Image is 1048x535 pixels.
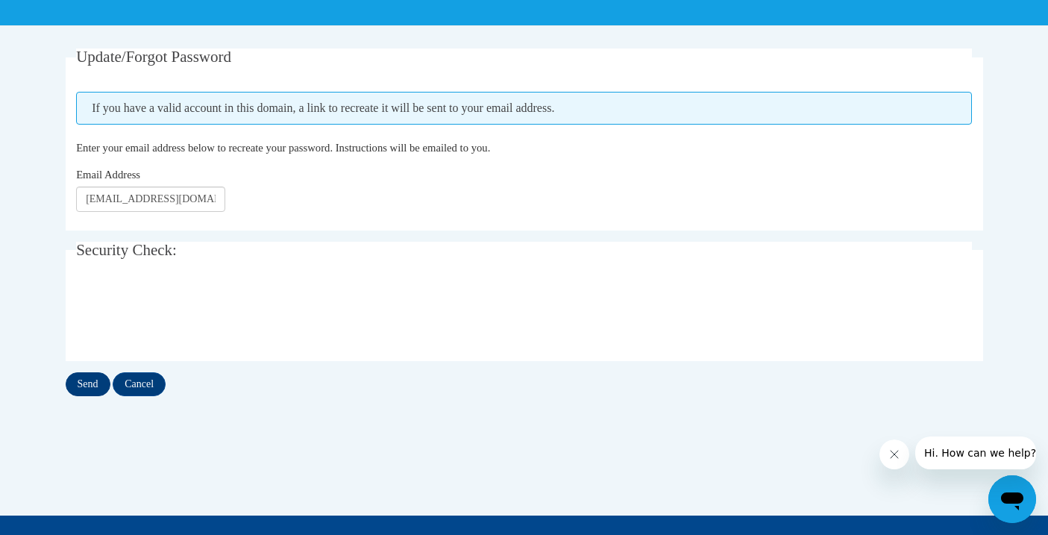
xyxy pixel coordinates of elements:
[76,48,231,66] span: Update/Forgot Password
[66,372,110,396] input: Send
[76,92,972,125] span: If you have a valid account in this domain, a link to recreate it will be sent to your email addr...
[76,187,225,212] input: Email
[76,169,140,181] span: Email Address
[113,372,166,396] input: Cancel
[76,142,490,154] span: Enter your email address below to recreate your password. Instructions will be emailed to you.
[76,241,177,259] span: Security Check:
[879,439,909,469] iframe: Close message
[988,475,1036,523] iframe: Button to launch messaging window
[76,284,303,342] iframe: reCAPTCHA
[915,437,1036,469] iframe: Message from company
